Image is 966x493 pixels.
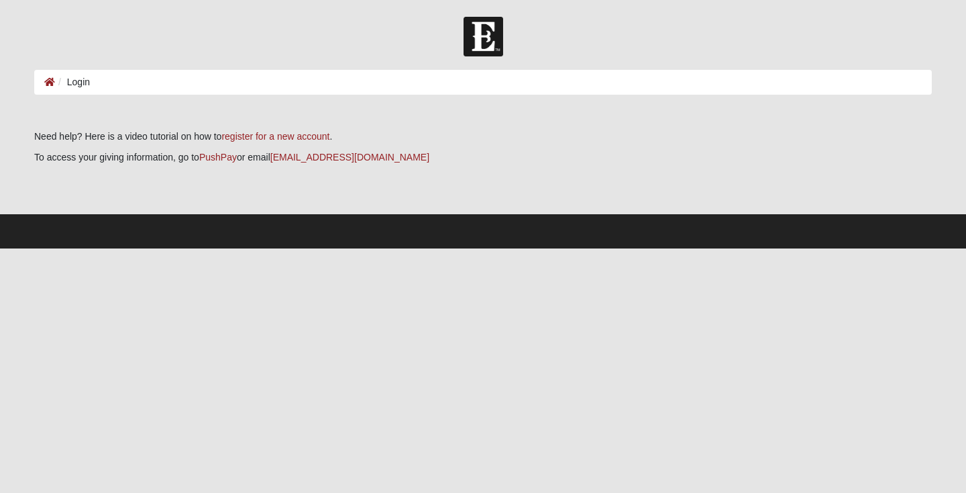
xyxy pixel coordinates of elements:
[34,130,932,144] p: Need help? Here is a video tutorial on how to .
[55,75,90,89] li: Login
[199,152,237,163] a: PushPay
[221,131,329,142] a: register for a new account
[464,17,503,56] img: Church of Eleven22 Logo
[270,152,429,163] a: [EMAIL_ADDRESS][DOMAIN_NAME]
[34,150,932,165] p: To access your giving information, go to or email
